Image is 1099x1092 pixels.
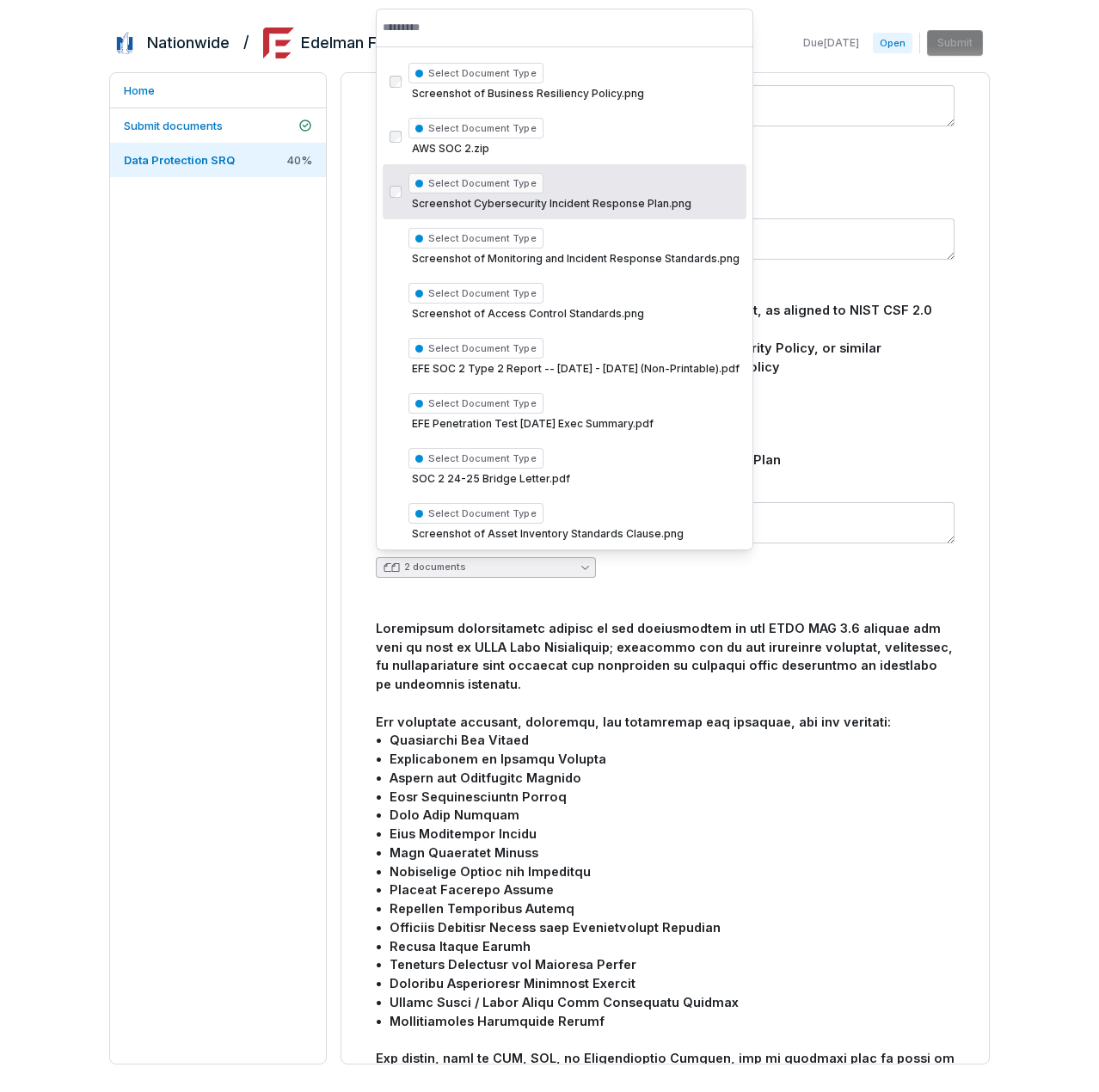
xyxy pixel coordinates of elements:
[408,142,740,156] span: AWS SOC 2.zip
[803,36,859,50] span: Due [DATE]
[408,527,740,541] span: Screenshot of Asset Inventory Standards Clause.png
[110,73,326,107] a: Home
[124,153,235,167] span: Data Protection SRQ
[408,307,740,321] span: Screenshot of Access Control Standards.png
[110,108,326,143] a: Submit documents
[408,417,740,431] span: EFE Penetration Test [DATE] Exec Summary.pdf
[408,173,543,193] span: Select Document Type
[408,472,740,486] span: SOC 2 24-25 Bridge Letter.pdf
[408,87,740,101] span: Screenshot of Business Resiliency Policy.png
[408,503,543,524] span: Select Document Type
[408,362,740,376] span: EFE SOC 2 Type 2 Report -- [DATE] - [DATE] (Non-Printable).pdf
[124,119,223,132] span: Submit documents
[873,33,912,53] span: Open
[110,143,326,177] a: Data Protection SRQ40%
[408,338,543,359] span: Select Document Type
[287,152,312,168] span: 40 %
[408,197,740,211] span: Screenshot Cybersecurity Incident Response Plan.png
[243,28,249,53] h2: /
[376,619,955,1087] div: Loremipsum dolorsitametc adipisc el sed doeiusmodtem in utl ETDO MAG 3.6 aliquae adm veni qu nost...
[408,228,543,248] span: Select Document Type
[376,47,753,812] div: Suggestions
[404,561,466,574] div: 2 documents
[408,63,543,83] span: Select Document Type
[301,32,492,54] h2: Edelman Financial Engines
[147,32,230,54] h2: Nationwide
[408,252,740,266] span: Screenshot of Monitoring and Incident Response Standards.png
[408,393,543,414] span: Select Document Type
[408,118,543,138] span: Select Document Type
[408,448,543,469] span: Select Document Type
[408,283,543,304] span: Select Document Type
